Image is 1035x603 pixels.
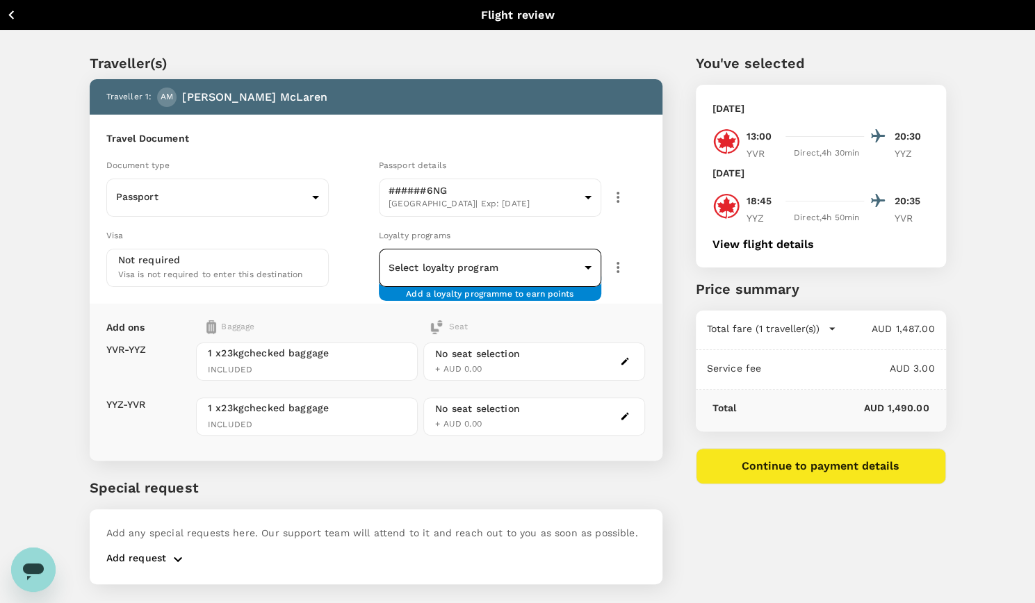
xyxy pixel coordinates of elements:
p: YVR [747,147,781,160]
p: Service fee [707,361,762,375]
div: Direct , 4h 30min [790,147,864,160]
div: Direct , 4h 50min [790,211,864,225]
p: 13:00 [747,129,772,144]
p: Back to flight results [26,8,127,22]
span: + AUD 0.00 [435,364,482,374]
p: 20:35 [895,194,929,208]
span: INCLUDED [208,418,406,432]
p: You've selected [696,53,946,74]
p: Add ons [106,320,145,334]
button: View flight details [712,238,814,251]
h6: Travel Document [106,131,646,147]
p: YYZ [895,147,929,160]
div: Baggage [206,320,368,334]
p: Price summary [696,279,946,299]
span: Loyalty programs [379,231,450,240]
span: AM [161,90,173,104]
p: AUD 1,487.00 [836,322,935,336]
p: YVR - YYZ [106,342,147,356]
span: 1 x 23kg checked baggage [208,346,406,360]
span: INCLUDED [208,363,406,377]
p: [DATE] [712,101,745,115]
p: [DATE] [712,166,745,180]
img: baggage-icon [430,320,443,334]
p: ######6NG [389,183,579,197]
p: YVR [895,211,929,225]
p: 18:45 [747,194,772,208]
div: ​ [379,250,601,285]
p: YYZ - YVR [106,397,146,411]
p: Not required [118,253,181,267]
p: Add any special requests here. Our support team will attend to it and reach out to you as soon as... [106,526,646,540]
div: ######6NG[GEOGRAPHIC_DATA]| Exp: [DATE] [379,174,601,221]
p: Traveller(s) [90,53,662,74]
p: Total [712,401,737,415]
span: [GEOGRAPHIC_DATA] | Exp: [DATE] [389,197,579,211]
p: Traveller 1 : [106,90,152,104]
p: AUD 3.00 [761,361,934,375]
span: Document type [106,160,170,170]
span: Visa [106,231,124,240]
span: Passport details [379,160,446,170]
div: No seat selection [435,402,520,416]
p: YYZ [747,211,781,225]
p: [PERSON_NAME] McLaren [182,89,327,106]
p: Add request [106,551,167,568]
span: + AUD 0.00 [435,419,482,429]
span: Add a loyalty programme to earn points [406,288,573,290]
p: 20:30 [895,129,929,144]
iframe: Button to launch messaging window [11,547,56,592]
button: Back to flight results [6,6,127,24]
img: AC [712,128,740,156]
div: No seat selection [435,347,520,361]
button: Total fare (1 traveller(s)) [707,322,836,336]
p: AUD 1,490.00 [736,401,929,415]
p: Passport [116,190,307,204]
div: Seat [430,320,468,334]
img: AC [712,192,740,220]
span: 1 x 23kg checked baggage [208,401,406,415]
span: Visa is not required to enter this destination [118,270,303,279]
div: Passport [106,180,329,215]
button: Continue to payment details [696,448,946,484]
p: Total fare (1 traveller(s)) [707,322,820,336]
p: Flight review [481,7,555,24]
p: Special request [90,477,662,498]
img: baggage-icon [206,320,216,334]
